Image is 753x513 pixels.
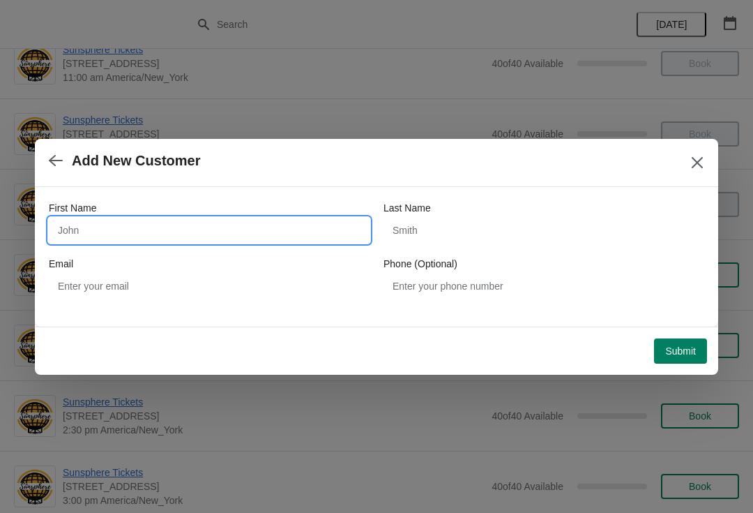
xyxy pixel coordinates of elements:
[49,218,370,243] input: John
[383,218,704,243] input: Smith
[383,201,431,215] label: Last Name
[383,257,457,271] label: Phone (Optional)
[383,274,704,299] input: Enter your phone number
[49,257,73,271] label: Email
[72,153,200,169] h2: Add New Customer
[49,201,96,215] label: First Name
[665,345,696,357] span: Submit
[49,274,370,299] input: Enter your email
[654,339,707,364] button: Submit
[685,150,710,175] button: Close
